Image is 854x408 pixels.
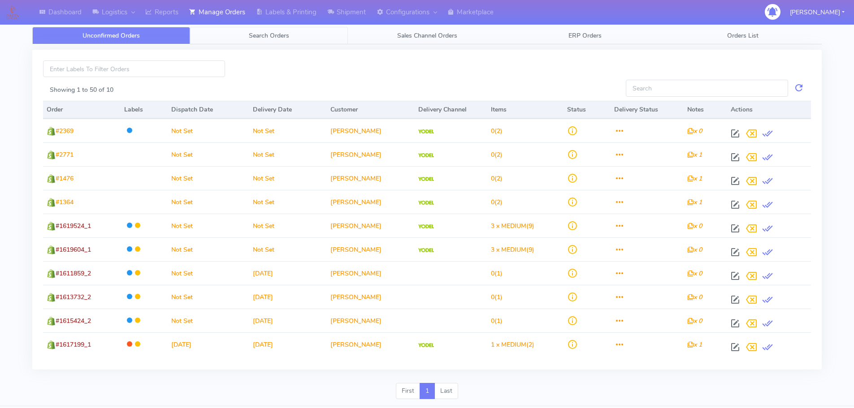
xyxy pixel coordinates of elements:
td: Not Set [168,261,249,285]
a: 1 [420,383,435,399]
span: ERP Orders [568,31,602,40]
td: Not Set [168,237,249,261]
span: Unconfirmed Orders [82,31,140,40]
span: (2) [491,174,503,183]
span: (2) [491,198,503,206]
input: Search [626,80,788,96]
span: Orders List [727,31,759,40]
span: (2) [491,127,503,135]
span: (1) [491,269,503,278]
span: #1611859_2 [56,269,91,278]
td: Not Set [168,142,249,166]
i: x 1 [687,150,702,159]
span: (1) [491,317,503,325]
td: Not Set [249,190,327,214]
img: Yodel [418,224,434,229]
td: [PERSON_NAME] [327,142,415,166]
span: 0 [491,317,494,325]
span: Sales Channel Orders [397,31,457,40]
td: [PERSON_NAME] [327,237,415,261]
th: Status [564,101,611,119]
i: x 1 [687,340,702,349]
label: Showing 1 to 50 of 10 [50,85,113,94]
td: [PERSON_NAME] [327,309,415,332]
img: Yodel [418,248,434,253]
img: Yodel [418,343,434,348]
td: [PERSON_NAME] [327,332,415,356]
td: Not Set [168,214,249,237]
td: [PERSON_NAME] [327,166,415,190]
span: Search Orders [249,31,289,40]
td: [PERSON_NAME] [327,190,415,214]
th: Delivery Status [611,101,683,119]
span: #2771 [56,150,74,159]
th: Labels [121,101,168,119]
span: 0 [491,127,494,135]
span: (2) [491,150,503,159]
span: #1619524_1 [56,222,91,230]
td: [PERSON_NAME] [327,261,415,285]
i: x 0 [687,127,702,135]
span: 0 [491,269,494,278]
i: x 1 [687,174,702,183]
td: Not Set [249,237,327,261]
img: Yodel [418,177,434,181]
th: Items [487,101,564,119]
td: Not Set [168,190,249,214]
span: 1 x MEDIUM [491,340,526,349]
span: (9) [491,222,534,230]
span: 3 x MEDIUM [491,222,526,230]
img: Yodel [418,129,434,134]
td: [PERSON_NAME] [327,119,415,142]
th: Customer [327,101,415,119]
td: [DATE] [249,285,327,309]
span: #1615424_2 [56,317,91,325]
span: #1364 [56,198,74,206]
i: x 0 [687,317,702,325]
td: [PERSON_NAME] [327,285,415,309]
span: #1617199_1 [56,340,91,349]
td: Not Set [249,214,327,237]
td: [DATE] [168,332,249,356]
i: x 0 [687,222,702,230]
ul: Tabs [32,27,822,44]
td: Not Set [168,309,249,332]
th: Actions [727,101,811,119]
td: Not Set [168,119,249,142]
th: Dispatch Date [168,101,249,119]
td: Not Set [168,166,249,190]
td: Not Set [249,142,327,166]
span: #1613732_2 [56,293,91,301]
td: [DATE] [249,261,327,285]
td: Not Set [168,285,249,309]
th: Notes [684,101,728,119]
span: (2) [491,340,534,349]
span: 0 [491,293,494,301]
td: [PERSON_NAME] [327,214,415,237]
span: (9) [491,245,534,254]
span: #1619604_1 [56,245,91,254]
td: Not Set [249,166,327,190]
input: Enter Labels To Filter Orders [43,60,225,77]
i: x 0 [687,245,702,254]
span: 0 [491,198,494,206]
span: 0 [491,150,494,159]
td: [DATE] [249,309,327,332]
th: Delivery Channel [415,101,487,119]
span: #2369 [56,127,74,135]
span: (1) [491,293,503,301]
i: x 1 [687,198,702,206]
i: x 0 [687,269,702,278]
th: Order [43,101,121,119]
th: Delivery Date [249,101,327,119]
span: 3 x MEDIUM [491,245,526,254]
span: 0 [491,174,494,183]
button: [PERSON_NAME] [783,3,851,21]
span: #1476 [56,174,74,183]
img: Yodel [418,153,434,158]
img: Yodel [418,201,434,205]
i: x 0 [687,293,702,301]
td: [DATE] [249,332,327,356]
td: Not Set [249,119,327,142]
